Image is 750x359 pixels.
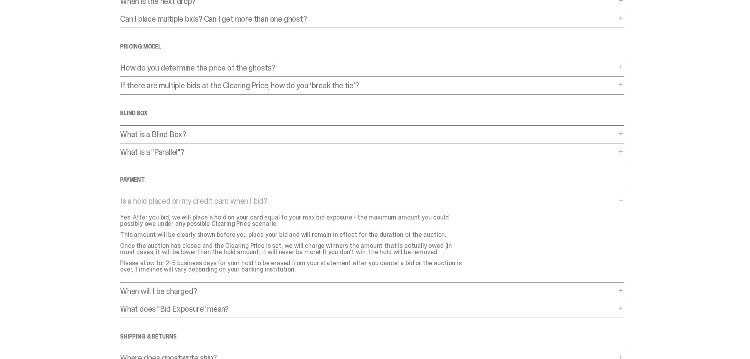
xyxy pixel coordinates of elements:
p: What is a Blind Box? [120,130,616,138]
p: How do you determine the price of the ghosts? [120,64,616,72]
h4: Pricing Model [120,44,624,49]
p: Please allow for 2-5 business days for your hold to be erased from your statement after you cance... [120,260,467,273]
p: Is a hold placed on my credit card when I bid? [120,197,616,205]
h4: SHIPPING & RETURNS [120,334,624,339]
p: Once the auction has closed and the Clearing Price is set, we will charge winners the amount that... [120,243,467,255]
p: Can I place multiple bids? Can I get more than one ghost? [120,15,616,23]
p: What does "Bid Exposure" mean? [120,305,616,313]
p: This amount will be clearly shown before you place your bid and will remain in effect for the dur... [120,232,467,238]
h4: Blind Box [120,110,624,116]
p: When will I be charged? [120,287,616,295]
p: If there are multiple bids at the Clearing Price, how do you ‘break the tie’? [120,82,616,89]
p: What is a "Parallel"? [120,148,616,156]
h4: Payment [120,177,624,182]
p: Yes. After you bid, we will place a hold on your card equal to your max bid exposure - the maximu... [120,214,467,227]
